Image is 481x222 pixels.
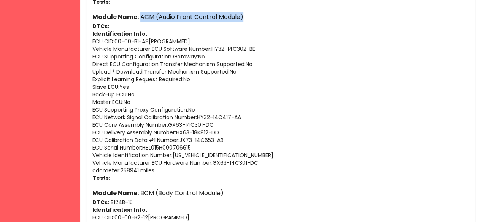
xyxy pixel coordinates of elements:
[92,188,469,198] h6: BCM (Body Control Module)
[92,83,469,91] p: Slave ECU : Yes
[92,12,469,22] h6: ACM (Audio Front Control Module)
[92,13,139,21] strong: Module Name:
[92,198,469,206] p: B124B-15
[92,174,110,182] strong: Tests:
[92,76,469,83] p: Explicit Learning Request Required : No
[92,129,469,136] p: ECU Delivery Assembly Number : HX63-18K812-DD
[92,144,469,151] p: ECU Serial Number : HBL015H000706615
[92,167,469,174] p: odometer : 258941 miles
[92,30,147,38] strong: Identification Info:
[92,106,469,113] p: ECU Supporting Proxy Configuration : No
[92,98,469,106] p: Master ECU : No
[92,214,469,221] p: ECU CID : 00-00-B2-12[PROGRAMMED]
[92,113,469,121] p: ECU Network Signal Calibration Number : HY32-14C417-AA
[92,45,469,53] p: Vehicle Manufacturer ECU Software Number : HY32-14C302-BE
[92,38,469,45] p: ECU CID : 00-00-B1-A8[PROGRAMMED]
[92,60,469,68] p: Direct ECU Configuration Transfer Mechanism Supported : No
[92,53,469,60] p: ECU Supporting Configuration Gateway : No
[92,189,139,197] strong: Module Name:
[92,91,469,98] p: Back-up ECU : No
[92,121,469,129] p: ECU Core Assembly Number : GX63-14C301-DC
[92,22,109,30] strong: DTCs:
[92,198,109,206] strong: DTCs:
[92,68,469,76] p: Upload / Download Transfer Mechanism Supported : No
[92,136,469,144] p: ECU Calibration Data #1 Number : JX73-14C653-AB
[92,151,469,159] p: Vehicle Identification Number : [US_VEHICLE_IDENTIFICATION_NUMBER]
[92,159,469,167] p: Vehicle Manufacturer ECU Hardware Number : GX63-14C301-DC
[92,206,147,214] strong: Identification Info:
